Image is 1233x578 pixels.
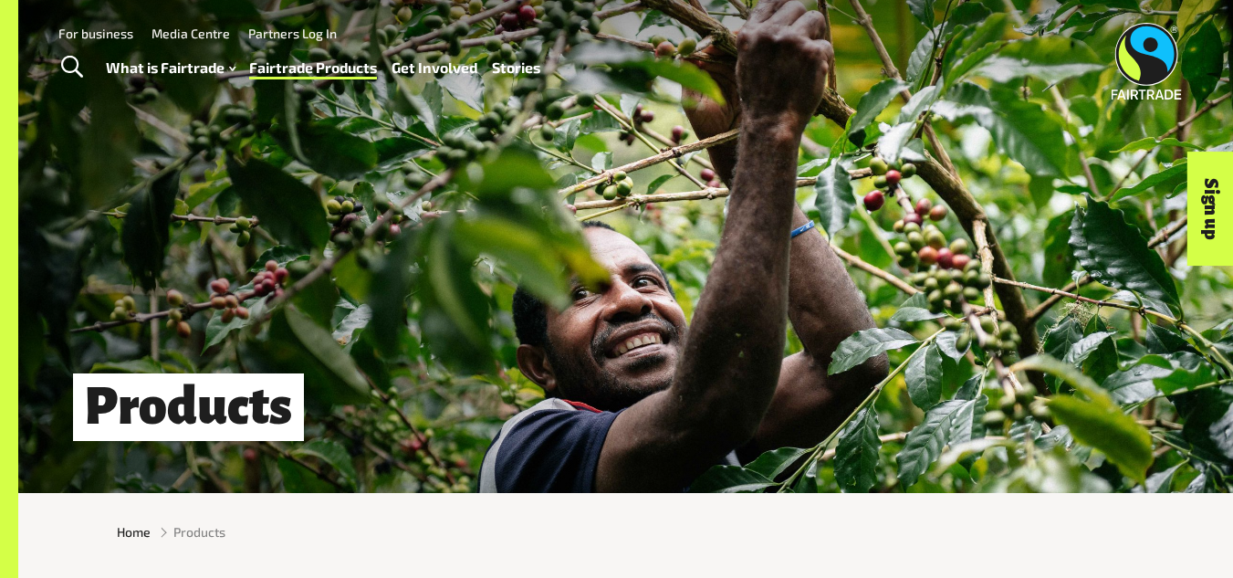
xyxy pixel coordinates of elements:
span: Products [173,522,225,541]
a: What is Fairtrade [106,55,235,81]
a: Toggle Search [49,45,94,90]
a: Media Centre [152,26,230,41]
a: Fairtrade Products [249,55,377,81]
a: Stories [492,55,540,81]
img: Fairtrade Australia New Zealand logo [1112,23,1182,100]
a: For business [58,26,133,41]
a: Partners Log In [248,26,337,41]
a: Home [117,522,151,541]
a: Get Involved [392,55,477,81]
h1: Products [73,373,304,440]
